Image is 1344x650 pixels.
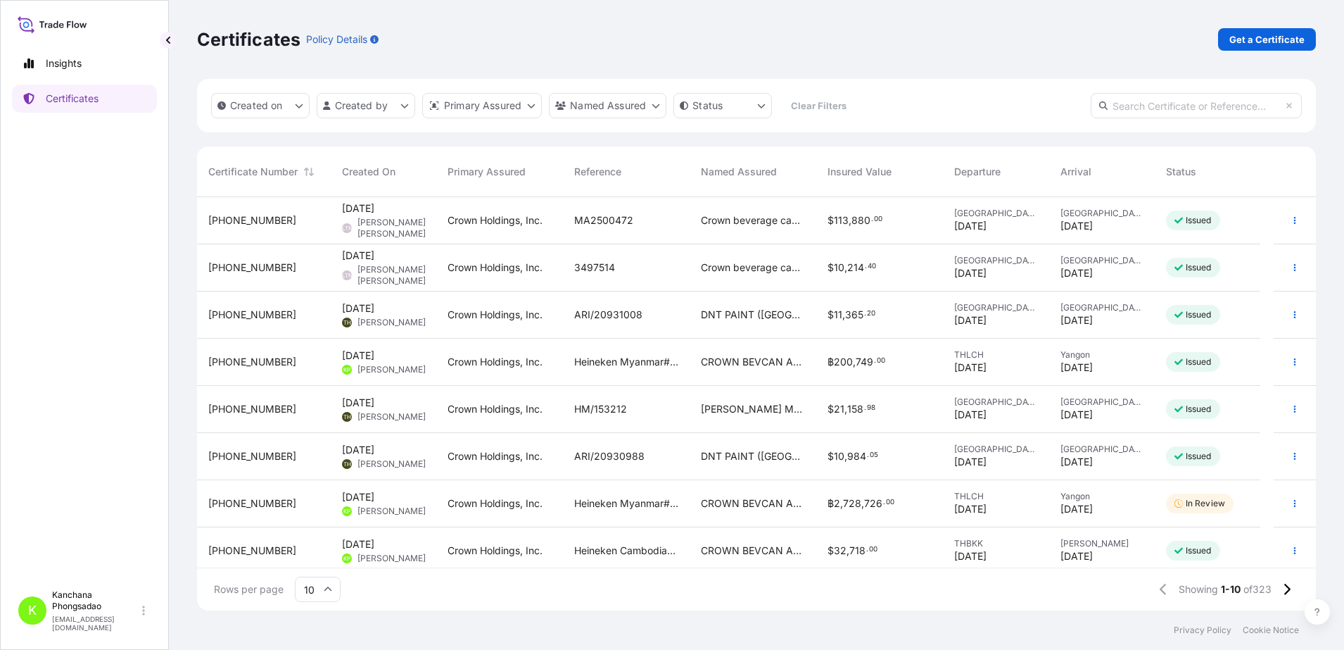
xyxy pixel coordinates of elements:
p: Created on [230,99,283,113]
span: [DATE] [954,266,987,280]
p: Issued [1186,356,1212,368]
span: [PERSON_NAME] [PERSON_NAME] [357,264,426,287]
p: Clear Filters [791,99,847,113]
p: Get a Certificate [1229,32,1305,46]
span: , [840,499,843,508]
span: [DATE] [1060,455,1093,469]
span: 21 [834,404,844,414]
span: 3497514 [574,261,615,275]
span: . [874,358,876,363]
p: Issued [1186,262,1212,273]
span: 718 [849,546,866,556]
span: $ [828,263,834,273]
span: Crown Holdings, Inc. [448,544,543,558]
span: Heineken Myanmar#IV2252001763-A [574,496,678,511]
span: [GEOGRAPHIC_DATA] [954,208,1037,219]
span: TH [343,457,351,471]
span: [DATE] [954,408,987,422]
span: Showing [1179,582,1218,596]
span: [PHONE_NUMBER] [208,308,296,322]
span: [PHONE_NUMBER] [208,355,296,369]
a: Insights [12,49,157,77]
span: . [864,311,866,316]
p: Policy Details [306,32,367,46]
button: distributor Filter options [422,93,542,118]
span: [PERSON_NAME] MANUFACTURING ([GEOGRAPHIC_DATA]) SDN BHD [701,402,805,416]
span: [DATE] [1060,549,1093,563]
span: $ [828,451,834,461]
span: $ [828,404,834,414]
span: Crown beverage cans Vung Tau Company Limited [701,261,805,275]
button: Sort [300,163,317,180]
span: [DATE] [342,201,374,215]
span: [DATE] [342,396,374,410]
span: Crown Holdings, Inc. [448,308,543,322]
span: Arrival [1060,165,1091,179]
span: ฿ [828,499,834,508]
span: Crown Holdings, Inc. [448,496,543,511]
span: 32 [834,546,847,556]
span: LTN [342,221,353,235]
span: [DATE] [954,313,987,327]
span: 11 [834,310,842,320]
a: Cookie Notice [1243,625,1299,636]
span: [GEOGRAPHIC_DATA] [954,302,1037,313]
span: [DATE] [342,443,374,457]
span: CROWN BEVCAN AND CLOSURES ([GEOGRAPHIC_DATA]) CO., LTD. [701,544,805,558]
span: ARI/20930988 [574,449,645,463]
span: . [883,500,885,505]
p: Issued [1186,404,1212,415]
button: createdBy Filter options [317,93,415,118]
button: cargoOwner Filter options [549,93,666,118]
a: Privacy Policy [1174,625,1231,636]
span: Named Assured [701,165,777,179]
span: KP [343,551,350,565]
span: . [865,264,867,269]
span: [PERSON_NAME] [357,553,426,564]
span: CROWN BEVCAN AND CLOSURES ([GEOGRAPHIC_DATA]) CO., LTD. [701,496,805,511]
p: Insights [46,56,82,70]
span: THBKK [954,538,1037,549]
p: Status [692,99,723,113]
span: . [867,453,869,458]
span: $ [828,215,834,225]
span: [PERSON_NAME] [357,458,426,470]
span: Insured Value [828,165,892,179]
span: [DATE] [342,301,374,315]
span: [DATE] [1060,313,1093,327]
span: , [844,451,847,461]
span: , [853,357,856,367]
span: Certificate Number [208,165,298,179]
span: 40 [868,264,876,269]
span: [GEOGRAPHIC_DATA] [1060,208,1143,219]
span: . [866,547,868,552]
span: [DATE] [342,490,374,504]
span: ฿ [828,357,834,367]
span: [DATE] [954,502,987,516]
p: Primary Assured [444,99,521,113]
span: , [861,499,864,508]
span: , [842,310,845,320]
p: [EMAIL_ADDRESS][DOMAIN_NAME] [52,615,139,632]
span: Primary Assured [448,165,526,179]
span: 10 [834,451,844,461]
span: 00 [877,358,885,363]
span: [PERSON_NAME] [1060,538,1143,549]
span: 1-10 [1221,582,1241,596]
p: Certificates [46,92,99,106]
button: Clear Filters [779,94,858,117]
span: [PERSON_NAME] [357,411,426,423]
span: [PHONE_NUMBER] [208,544,296,558]
span: [DATE] [342,249,374,263]
p: Issued [1186,545,1212,556]
input: Search Certificate or Reference... [1091,93,1302,118]
span: [DATE] [954,361,987,375]
span: , [844,404,847,414]
span: Heineken Cambodia#IV2252001772 [574,544,678,558]
span: 20 [867,311,875,316]
span: [DATE] [954,219,987,233]
span: Crown Holdings, Inc. [448,355,543,369]
span: 113 [834,215,849,225]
